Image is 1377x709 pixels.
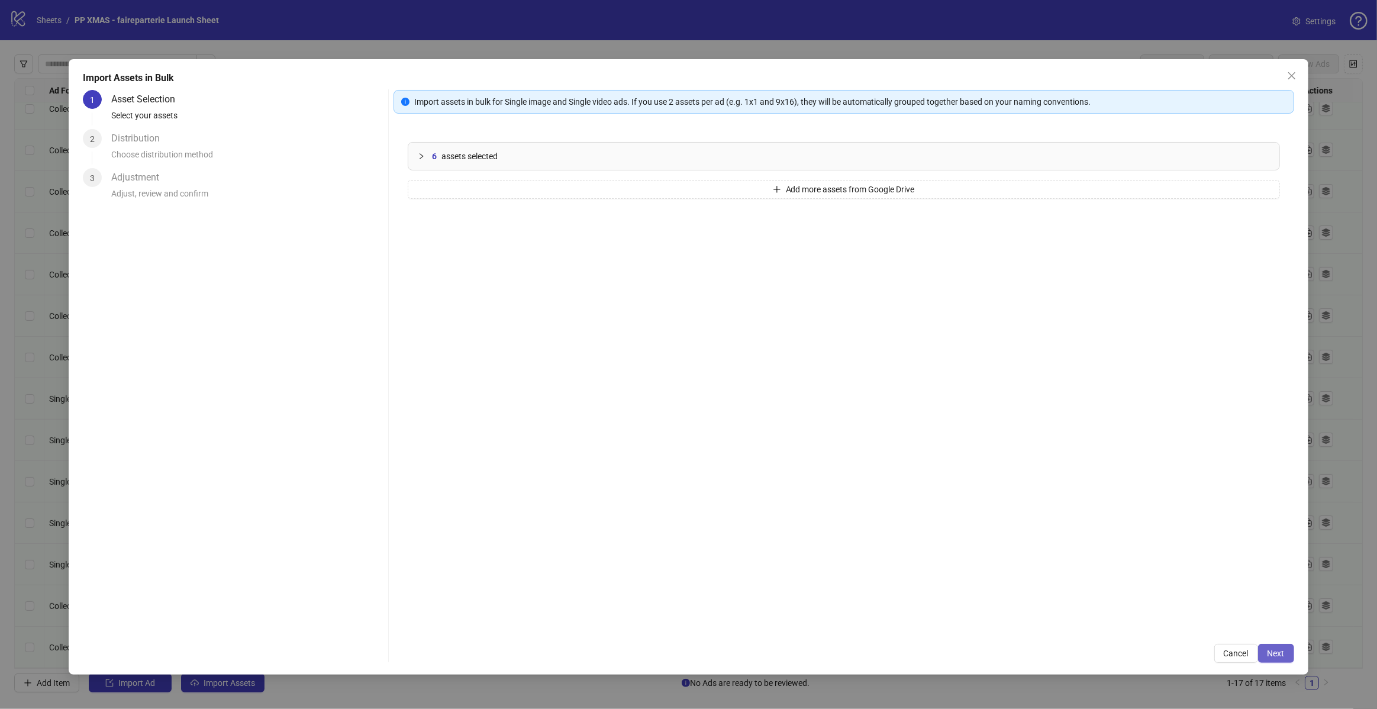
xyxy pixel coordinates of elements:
span: Cancel [1224,649,1249,658]
span: info-circle [401,98,409,106]
div: Adjust, review and confirm [111,187,383,207]
span: 3 [90,173,95,183]
span: close [1287,71,1297,80]
span: assets selected [441,150,498,163]
div: Adjustment [111,168,169,187]
span: 2 [90,134,95,144]
span: plus [773,185,781,194]
button: Cancel [1214,644,1258,663]
div: Choose distribution method [111,148,383,168]
div: 6assets selected [408,143,1279,170]
span: Next [1268,649,1285,658]
span: 6 [432,150,437,163]
div: Import Assets in Bulk [83,71,1294,85]
div: Asset Selection [111,90,185,109]
button: Next [1258,644,1294,663]
button: Add more assets from Google Drive [408,180,1280,199]
div: Import assets in bulk for Single image and Single video ads. If you use 2 assets per ad (e.g. 1x1... [414,95,1286,108]
span: 1 [90,95,95,105]
div: Distribution [111,129,169,148]
div: Select your assets [111,109,383,129]
span: collapsed [418,153,425,160]
button: Close [1282,66,1301,85]
span: Add more assets from Google Drive [786,185,915,194]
